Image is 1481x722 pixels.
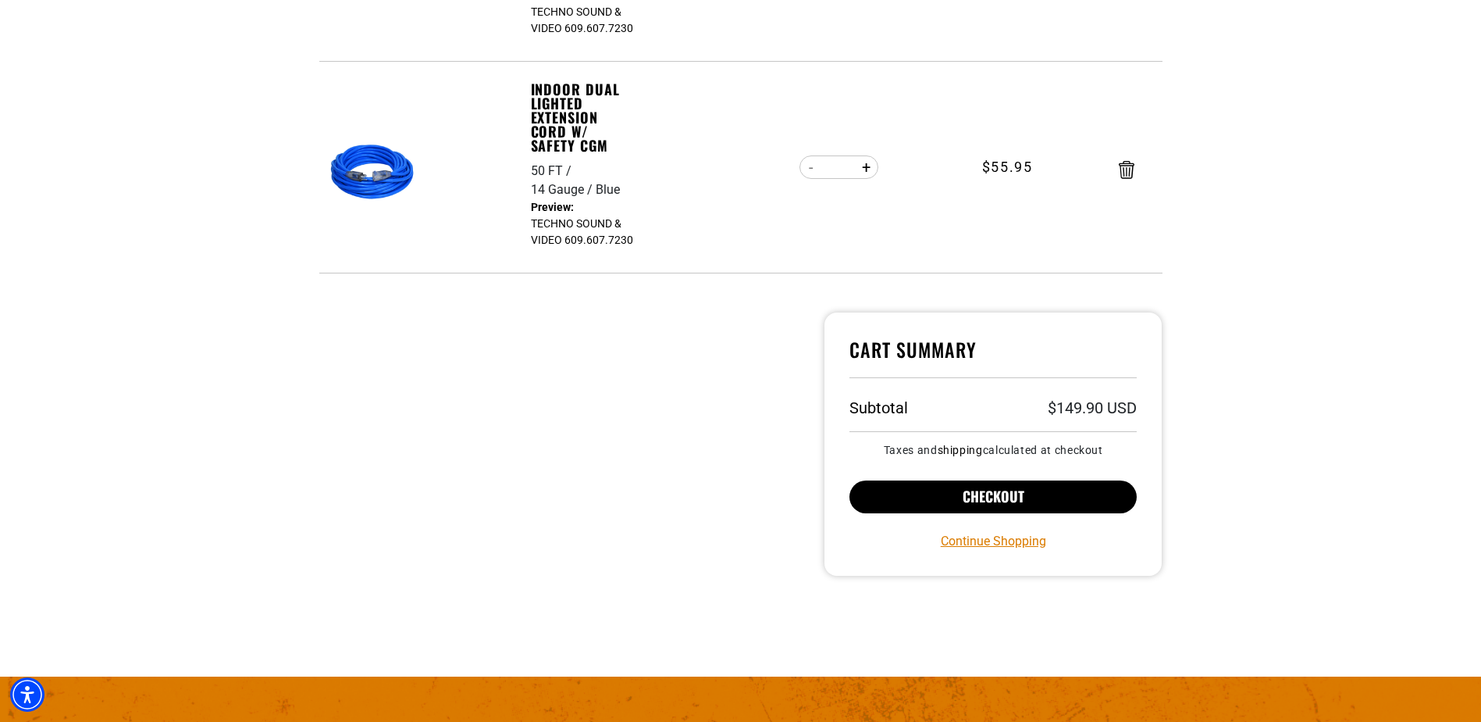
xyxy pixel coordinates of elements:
a: Remove Indoor Dual Lighted Extension Cord w/ Safety CGM - 50 FT / 14 Gauge / Blue [1119,164,1134,175]
span: $55.95 [982,156,1033,177]
div: Blue [596,180,620,199]
input: Quantity for Indoor Dual Lighted Extension Cord w/ Safety CGM [824,154,854,180]
h3: Subtotal [849,400,908,416]
img: blue [326,124,424,223]
p: $149.90 USD [1048,400,1137,416]
div: Accessibility Menu [10,677,45,712]
a: Continue Shopping [941,532,1046,551]
small: Taxes and calculated at checkout [849,445,1137,456]
a: Indoor Dual Lighted Extension Cord w/ Safety CGM [531,82,639,152]
dd: TECHNO SOUND & VIDEO 609.607.7230 [531,199,639,248]
h4: Cart Summary [849,338,1137,378]
a: shipping [938,444,983,456]
div: 14 Gauge [531,180,596,199]
button: Checkout [849,481,1137,513]
div: 50 FT [531,162,575,180]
